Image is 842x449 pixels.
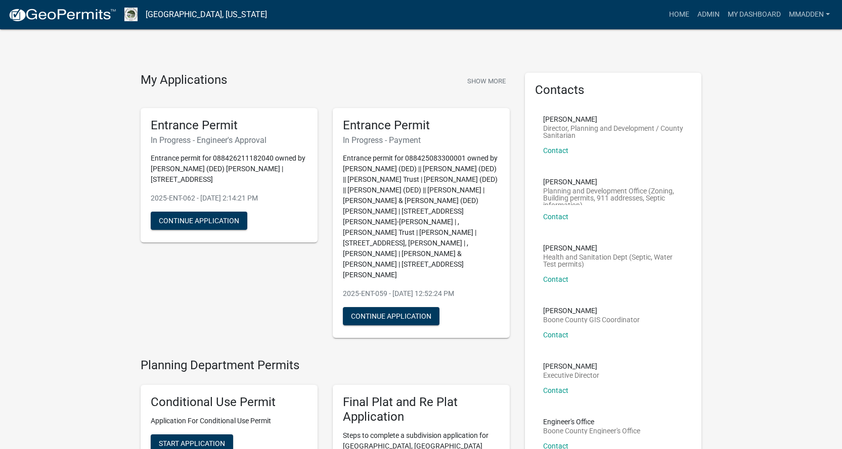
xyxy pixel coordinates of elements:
[543,316,640,323] p: Boone County GIS Coordinator
[693,5,724,24] a: Admin
[543,331,568,339] a: Contact
[343,153,500,280] p: Entrance permit for 088425083300001 owned by [PERSON_NAME] (DED) || [PERSON_NAME] (DED) || [PERSO...
[343,307,439,325] button: Continue Application
[151,193,307,204] p: 2025-ENT-062 - [DATE] 2:14:21 PM
[543,372,599,379] p: Executive Director
[543,244,684,252] p: [PERSON_NAME]
[543,116,684,123] p: [PERSON_NAME]
[151,153,307,185] p: Entrance permit for 088426211182040 owned by [PERSON_NAME] (DED) [PERSON_NAME] | [STREET_ADDRESS]
[543,363,599,370] p: [PERSON_NAME]
[535,83,692,97] h5: Contacts
[543,178,684,185] p: [PERSON_NAME]
[543,418,640,425] p: Engineer's Office
[543,427,640,434] p: Boone County Engineer's Office
[463,73,510,89] button: Show More
[343,395,500,424] h5: Final Plat and Re Plat Application
[151,212,247,230] button: Continue Application
[543,307,640,314] p: [PERSON_NAME]
[785,5,834,24] a: mmadden
[146,6,267,23] a: [GEOGRAPHIC_DATA], [US_STATE]
[543,125,684,139] p: Director, Planning and Development / County Sanitarian
[543,146,568,155] a: Contact
[343,135,500,145] h6: In Progress - Payment
[151,395,307,410] h5: Conditional Use Permit
[543,213,568,221] a: Contact
[543,386,568,394] a: Contact
[543,275,568,283] a: Contact
[159,439,225,447] span: Start Application
[724,5,785,24] a: My Dashboard
[543,254,684,268] p: Health and Sanitation Dept (Septic, Water Test permits)
[151,416,307,426] p: Application For Conditional Use Permit
[151,118,307,133] h5: Entrance Permit
[151,135,307,145] h6: In Progress - Engineer's Approval
[543,187,684,205] p: Planning and Development Office (Zoning, Building permits, 911 addresses, Septic information)
[124,8,138,21] img: Boone County, Iowa
[343,288,500,299] p: 2025-ENT-059 - [DATE] 12:52:24 PM
[665,5,693,24] a: Home
[343,118,500,133] h5: Entrance Permit
[141,73,227,88] h4: My Applications
[141,358,510,373] h4: Planning Department Permits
